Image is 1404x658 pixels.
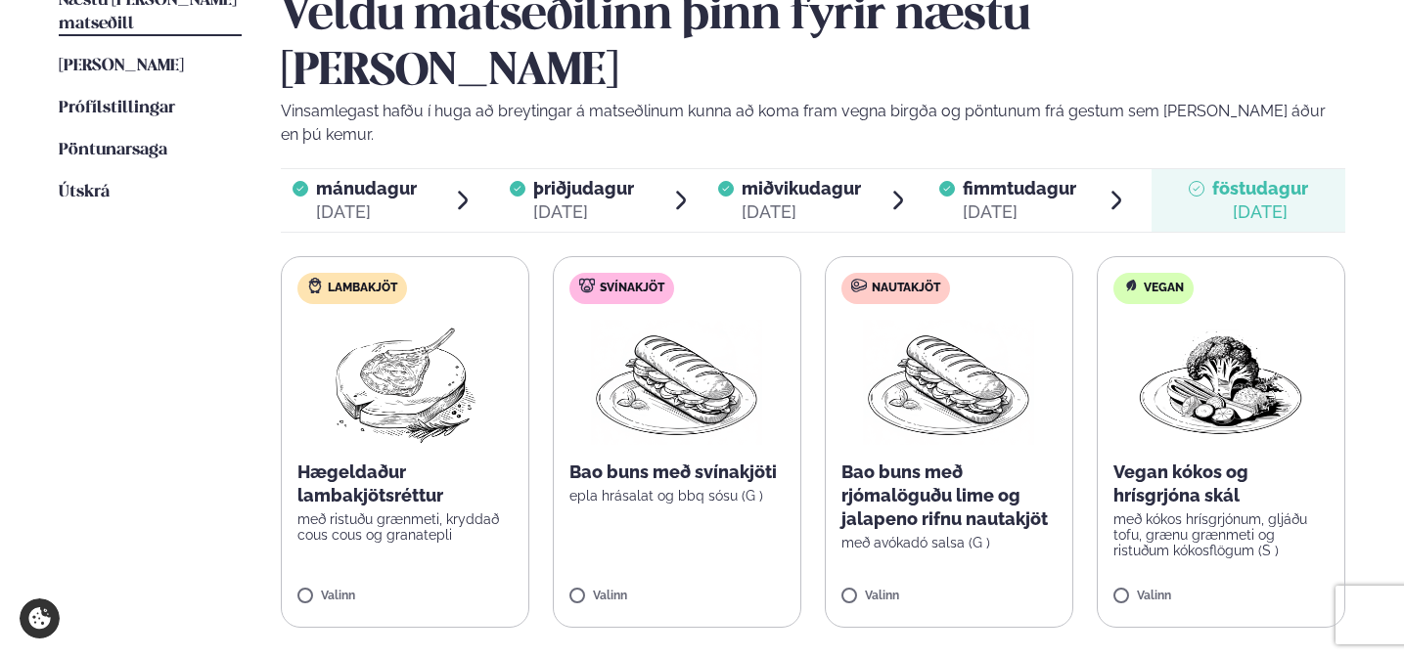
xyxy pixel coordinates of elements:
[1113,511,1329,558] p: með kókos hrísgrjónum, gljáðu tofu, grænu grænmeti og ristuðum kókosflögum (S )
[1212,178,1308,198] span: föstudagur
[591,320,763,445] img: Panini.png
[297,511,513,543] p: með ristuðu grænmeti, kryddað cous cous og granatepli
[569,488,785,504] p: epla hrásalat og bbq sósu (G )
[1144,281,1184,296] span: Vegan
[1123,278,1139,293] img: Vegan.svg
[1135,320,1307,445] img: Vegan.png
[297,461,513,507] p: Hægeldaður lambakjötsréttur
[533,178,634,198] span: þriðjudagur
[872,281,940,296] span: Nautakjöt
[841,461,1057,531] p: Bao buns með rjómalöguðu lime og jalapeno rifnu nautakjöt
[316,178,417,198] span: mánudagur
[20,598,60,638] a: Cookie settings
[742,200,861,224] div: [DATE]
[59,55,184,78] a: [PERSON_NAME]
[963,200,1076,224] div: [DATE]
[1212,200,1308,224] div: [DATE]
[742,178,861,198] span: miðvikudagur
[569,461,785,484] p: Bao buns með svínakjöti
[579,278,595,293] img: pork.svg
[328,281,397,296] span: Lambakjöt
[316,200,417,224] div: [DATE]
[600,281,664,296] span: Svínakjöt
[281,100,1346,147] p: Vinsamlegast hafðu í huga að breytingar á matseðlinum kunna að koma fram vegna birgða og pöntunum...
[59,142,167,158] span: Pöntunarsaga
[59,184,110,200] span: Útskrá
[863,320,1035,445] img: Panini.png
[59,139,167,162] a: Pöntunarsaga
[59,97,175,120] a: Prófílstillingar
[59,181,110,204] a: Útskrá
[59,58,184,74] span: [PERSON_NAME]
[1113,461,1329,507] p: Vegan kókos og hrísgrjóna skál
[307,278,323,293] img: Lamb.svg
[851,278,867,293] img: beef.svg
[841,535,1057,550] p: með avókadó salsa (G )
[318,320,491,445] img: Lamb-Meat.png
[59,100,175,116] span: Prófílstillingar
[533,200,634,224] div: [DATE]
[963,178,1076,198] span: fimmtudagur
